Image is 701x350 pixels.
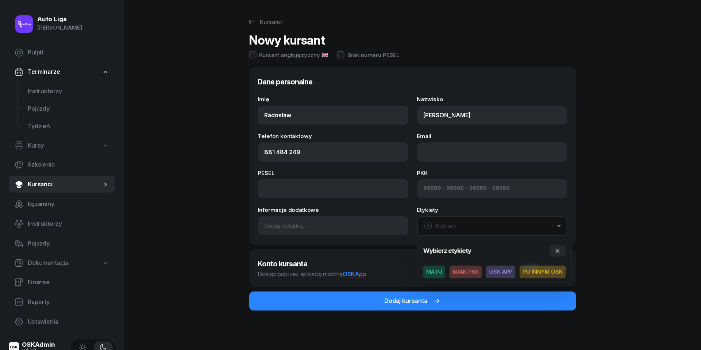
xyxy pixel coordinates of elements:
button: MA PJ [423,266,445,278]
a: Instruktorzy [9,215,115,233]
div: Brak numeru PESEL [347,52,400,58]
span: - [488,184,491,194]
a: Kursanci [240,15,290,29]
a: Ustawienia [9,313,115,331]
div: Kursanci [247,18,283,26]
a: Terminarze [9,64,115,80]
input: 00000 [469,184,487,194]
span: Raporty [28,297,109,307]
span: Terminarze [28,67,60,77]
a: Pojazdy [22,100,115,118]
span: Instruktorzy [28,219,109,229]
div: Auto Liga [37,16,82,22]
h3: Dane personalne [258,76,567,88]
div: Dostęp poprzez aplikację mobilną . [258,270,368,278]
button: BRAK PKK [450,266,482,278]
input: Dodaj notatkę... [258,216,408,235]
button: Wybierz [417,216,567,236]
div: OSKAdmin [22,342,55,348]
h3: Konto kursanta [258,258,368,270]
div: Dodaj kursanta [385,296,441,306]
span: Pulpit [28,48,109,57]
h4: Wybierz etykiety [423,246,471,256]
a: Pulpit [9,44,115,61]
span: Tydzień [28,122,109,131]
a: Tydzień [22,118,115,135]
span: Kursanci [28,180,102,189]
span: Ustawienia [28,317,109,327]
input: 00000 [492,184,510,194]
a: Instruktorzy [22,83,115,100]
a: Kursanci [9,176,115,193]
a: Egzaminy [9,195,115,213]
a: Kursy [9,137,115,154]
div: Wybierz [424,221,457,231]
h1: Nowy kursant [249,34,325,47]
a: Szkolenia [9,156,115,174]
a: Finanse [9,274,115,291]
a: Raporty [9,293,115,311]
input: 00000 [424,184,441,194]
button: PO INNYM OSK [520,266,566,278]
span: Kursy [28,141,44,151]
a: Pojazdy [9,235,115,252]
input: 00000 [446,184,464,194]
div: [PERSON_NAME] [37,23,82,33]
div: Kursant anglojęzyczny 🇬🇧 [259,52,328,58]
span: - [443,184,445,194]
button: Dodaj kursanta [249,292,576,311]
span: Pojazdy [28,239,109,248]
span: Pojazdy [28,104,109,114]
a: Dokumentacja [9,255,115,271]
span: Egzaminy [28,199,109,209]
span: Instruktorzy [28,87,109,96]
span: Finanse [28,278,109,287]
span: Szkolenia [28,160,109,170]
span: - [465,184,468,194]
button: OSK APP [486,266,515,278]
span: Dokumentacja [28,258,68,268]
a: OSKApp [343,270,366,278]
